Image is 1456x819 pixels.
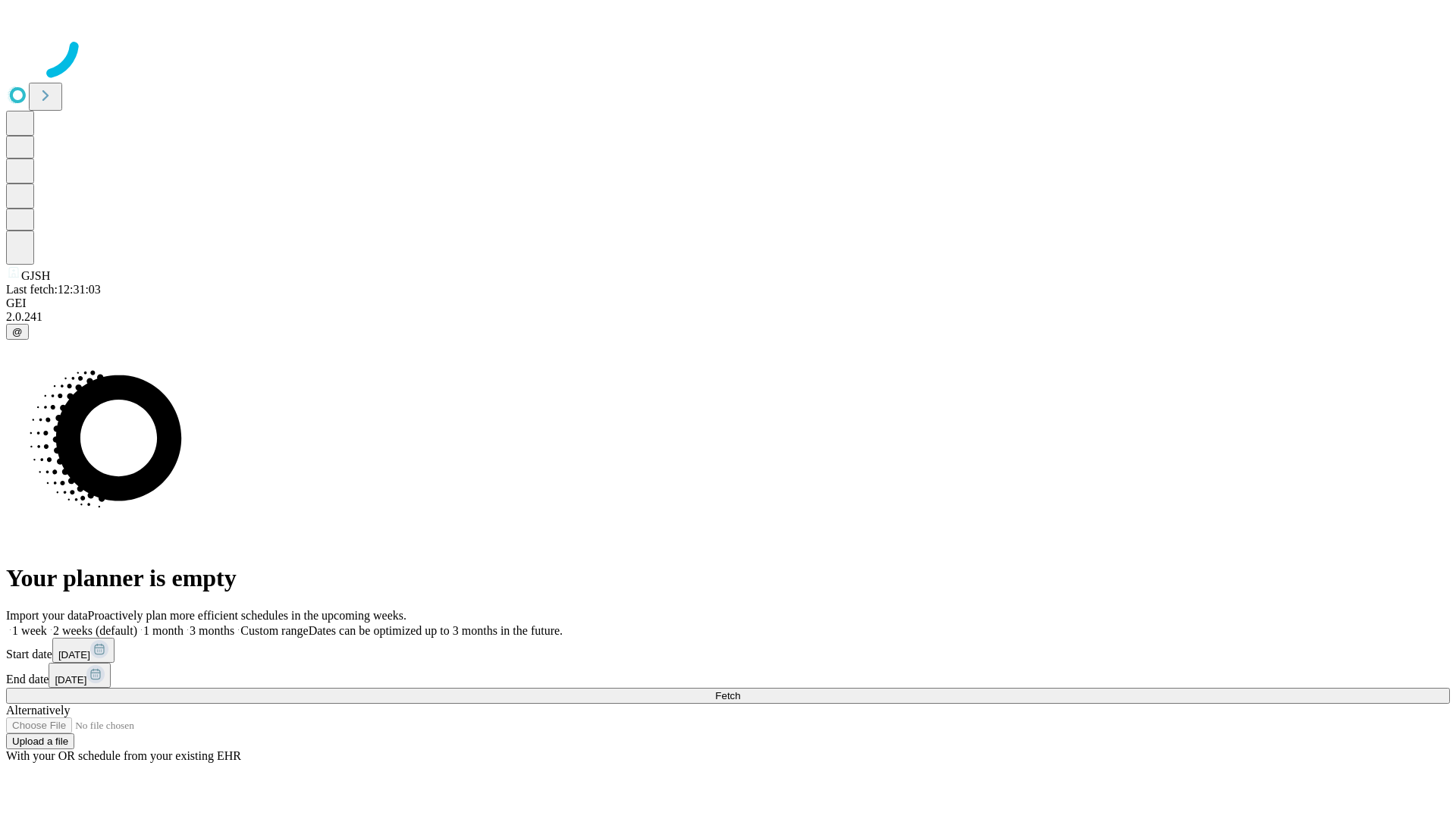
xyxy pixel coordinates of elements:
[240,624,308,637] span: Custom range
[12,624,47,637] span: 1 week
[21,269,50,282] span: GJSH
[309,624,563,637] span: Dates can be optimized up to 3 months in the future.
[6,749,241,762] span: With your OR schedule from your existing EHR
[6,283,101,296] span: Last fetch: 12:31:03
[6,663,1450,688] div: End date
[6,324,29,340] button: @
[715,690,740,701] span: Fetch
[6,297,1450,310] div: GEI
[190,624,234,637] span: 3 months
[6,638,1450,663] div: Start date
[6,733,74,749] button: Upload a file
[6,688,1450,704] button: Fetch
[49,663,111,688] button: [DATE]
[88,609,406,622] span: Proactively plan more efficient schedules in the upcoming weeks.
[12,326,23,337] span: @
[53,624,137,637] span: 2 weeks (default)
[55,674,86,686] span: [DATE]
[6,310,1450,324] div: 2.0.241
[143,624,184,637] span: 1 month
[6,609,88,622] span: Import your data
[6,564,1450,592] h1: Your planner is empty
[58,649,90,661] span: [DATE]
[6,704,70,717] span: Alternatively
[52,638,115,663] button: [DATE]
